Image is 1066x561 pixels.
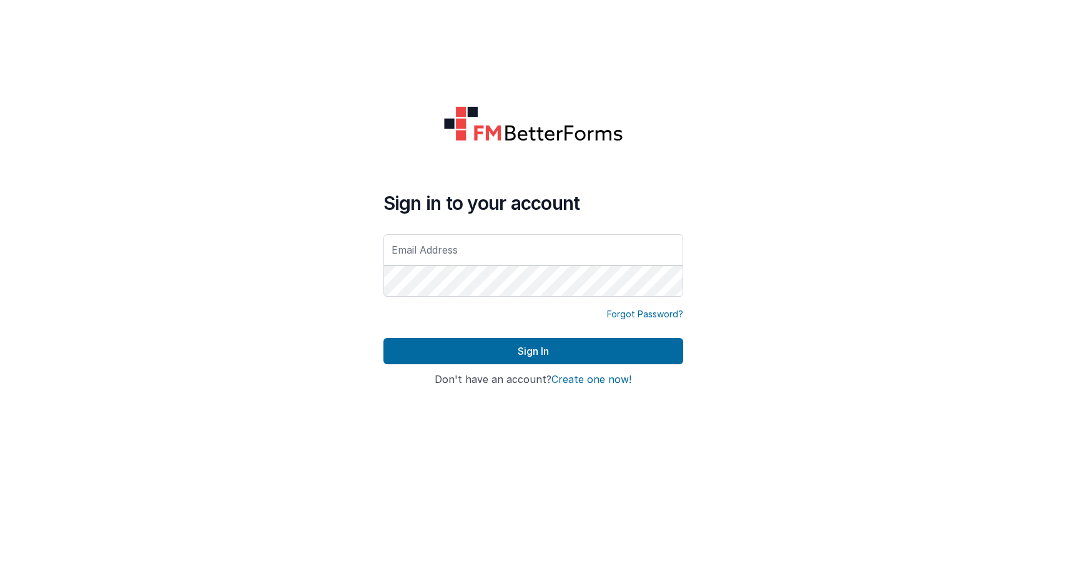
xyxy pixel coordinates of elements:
h4: Don't have an account? [383,374,683,385]
input: Email Address [383,234,683,266]
button: Create one now! [551,374,631,385]
button: Sign In [383,338,683,364]
h4: Sign in to your account [383,192,683,214]
a: Forgot Password? [607,308,683,320]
